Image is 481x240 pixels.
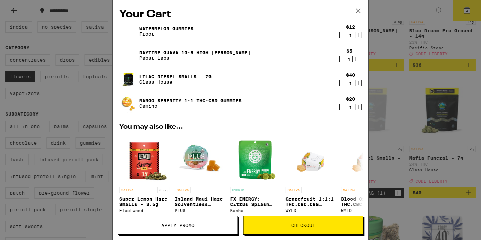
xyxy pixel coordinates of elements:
a: Watermelon Gummies [139,26,193,31]
button: Increment [352,56,359,62]
p: 3.5g [157,187,169,193]
button: Increment [355,32,362,38]
span: Checkout [291,223,315,228]
a: Open page for Super Lemon Haze Smalls - 3.5g from Fleetwood [119,134,169,222]
p: SATIVA [286,187,302,193]
p: Glass House [139,79,211,85]
p: Island Maui Haze Solventless Gummies [175,196,225,207]
div: 1 [346,81,355,86]
p: Grapefruit 1:1:1 THC:CBC:CBG Gummies [286,196,336,207]
button: Decrement [339,80,346,86]
p: Super Lemon Haze Smalls - 3.5g [119,196,169,207]
img: Fleetwood - Super Lemon Haze Smalls - 3.5g [119,134,169,184]
span: Apply Promo [161,223,194,228]
div: PLUS [175,208,225,213]
div: $40 [346,72,355,78]
div: Kanha [230,208,280,213]
p: Blood Orange 1:1 THC:CBC Gummies [341,196,391,207]
img: Watermelon Gummies [119,22,138,41]
img: WYLD - Blood Orange 1:1 THC:CBC Gummies [348,134,384,184]
button: Increment [355,104,362,110]
img: Lilac Diesel Smalls - 7g [119,70,138,89]
button: Decrement [339,32,346,38]
p: SATIVA [175,187,191,193]
button: Checkout [243,216,363,235]
div: 1 [346,33,355,38]
div: $5 [346,48,352,54]
a: Open page for FX ENERGY: Citrus Splash 1:1 Gummies from Kanha [230,134,280,222]
button: Decrement [339,56,346,62]
a: Open page for Blood Orange 1:1 THC:CBC Gummies from WYLD [341,134,391,222]
img: PLUS - Island Maui Haze Solventless Gummies [175,134,225,184]
img: Kanha - FX ENERGY: Citrus Splash 1:1 Gummies [234,134,276,184]
h2: Your Cart [119,7,362,22]
span: Hi. Need any help? [4,5,48,10]
img: WYLD - Grapefruit 1:1:1 THC:CBC:CBG Gummies [293,134,328,184]
p: Pabst Labs [139,55,251,61]
div: 1 [346,105,355,110]
button: Apply Promo [118,216,238,235]
button: Decrement [339,104,346,110]
div: Fleetwood [119,208,169,213]
div: WYLD [341,208,391,213]
p: HYBRID [230,187,246,193]
a: Mango Serenity 1:1 THC:CBD Gummies [139,98,242,103]
p: Froot [139,31,193,37]
p: Camino [139,103,242,109]
a: Lilac Diesel Smalls - 7g [139,74,211,79]
a: Open page for Island Maui Haze Solventless Gummies from PLUS [175,134,225,222]
div: $12 [346,24,355,30]
p: SATIVA [341,187,357,193]
p: FX ENERGY: Citrus Splash 1:1 Gummies [230,196,280,207]
a: Open page for Grapefruit 1:1:1 THC:CBC:CBG Gummies from WYLD [286,134,336,222]
button: Increment [355,80,362,86]
img: Mango Serenity 1:1 THC:CBD Gummies [119,94,138,113]
div: $20 [346,96,355,102]
div: WYLD [286,208,336,213]
img: Daytime Guava 10:5 High Seltzer [119,46,138,65]
h2: You may also like... [119,124,362,130]
a: Daytime Guava 10:5 High [PERSON_NAME] [139,50,251,55]
div: 1 [346,57,352,62]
